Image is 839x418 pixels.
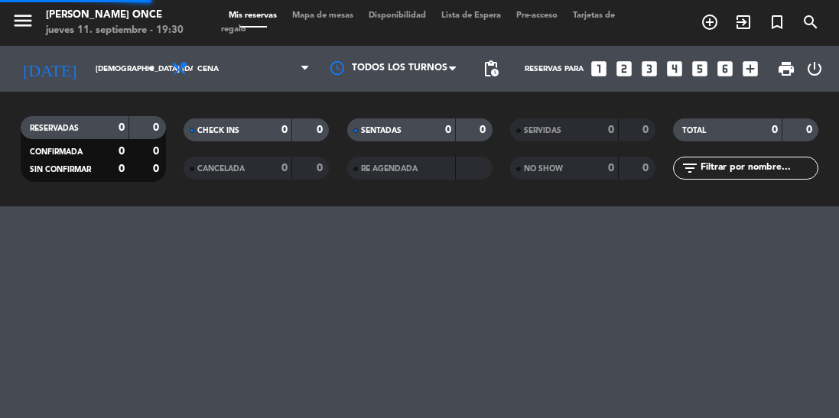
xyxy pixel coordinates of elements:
strong: 0 [772,125,778,135]
span: Mapa de mesas [285,11,361,20]
strong: 0 [642,125,652,135]
div: jueves 11. septiembre - 19:30 [46,23,184,38]
span: RESERVADAS [30,125,79,132]
span: SENTADAS [361,127,402,134]
i: power_settings_new [805,60,824,78]
span: Lista de Espera [434,11,509,20]
strong: 0 [281,125,288,135]
i: search [802,13,820,31]
span: Mis reservas [221,11,285,20]
i: [DATE] [11,53,88,85]
i: looks_one [589,59,609,79]
strong: 0 [480,125,489,135]
i: arrow_drop_down [142,60,161,78]
span: CONFIRMADA [30,148,83,156]
input: Filtrar por nombre... [699,160,818,177]
strong: 0 [119,122,125,133]
i: turned_in_not [768,13,786,31]
strong: 0 [153,164,162,174]
i: looks_5 [690,59,710,79]
i: looks_4 [665,59,685,79]
span: CHECK INS [197,127,239,134]
strong: 0 [153,122,162,133]
i: exit_to_app [734,13,753,31]
span: print [777,60,795,78]
strong: 0 [317,163,326,173]
strong: 0 [608,163,614,173]
span: TOTAL [682,127,706,134]
strong: 0 [119,164,125,174]
span: Cena [197,65,219,73]
i: looks_3 [639,59,659,79]
strong: 0 [445,125,451,135]
strong: 0 [642,163,652,173]
span: NO SHOW [524,165,563,173]
div: LOG OUT [802,46,828,92]
span: RE AGENDADA [361,165,418,173]
i: filter_list [681,159,699,177]
div: [PERSON_NAME] Once [46,8,184,23]
strong: 0 [608,125,614,135]
span: CANCELADA [197,165,245,173]
span: Reservas para [525,65,584,73]
span: SERVIDAS [524,127,561,134]
button: menu [11,9,34,37]
strong: 0 [153,146,162,157]
span: SIN CONFIRMAR [30,166,91,173]
i: looks_6 [715,59,735,79]
strong: 0 [317,125,326,135]
i: menu [11,9,34,32]
span: Disponibilidad [361,11,434,20]
i: add_box [740,59,760,79]
i: looks_two [614,59,634,79]
span: pending_actions [482,60,500,78]
strong: 0 [119,146,125,157]
span: Pre-acceso [509,11,565,20]
strong: 0 [281,163,288,173]
i: add_circle_outline [701,13,719,31]
strong: 0 [806,125,815,135]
